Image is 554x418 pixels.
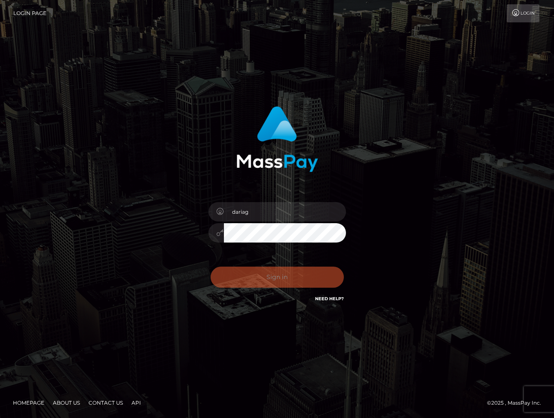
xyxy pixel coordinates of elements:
[128,396,144,409] a: API
[49,396,83,409] a: About Us
[9,396,48,409] a: Homepage
[13,4,46,22] a: Login Page
[236,106,318,172] img: MassPay Login
[85,396,126,409] a: Contact Us
[315,296,344,301] a: Need Help?
[224,202,346,221] input: Username...
[507,4,539,22] a: Login
[487,398,548,408] div: © 2025 , MassPay Inc.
